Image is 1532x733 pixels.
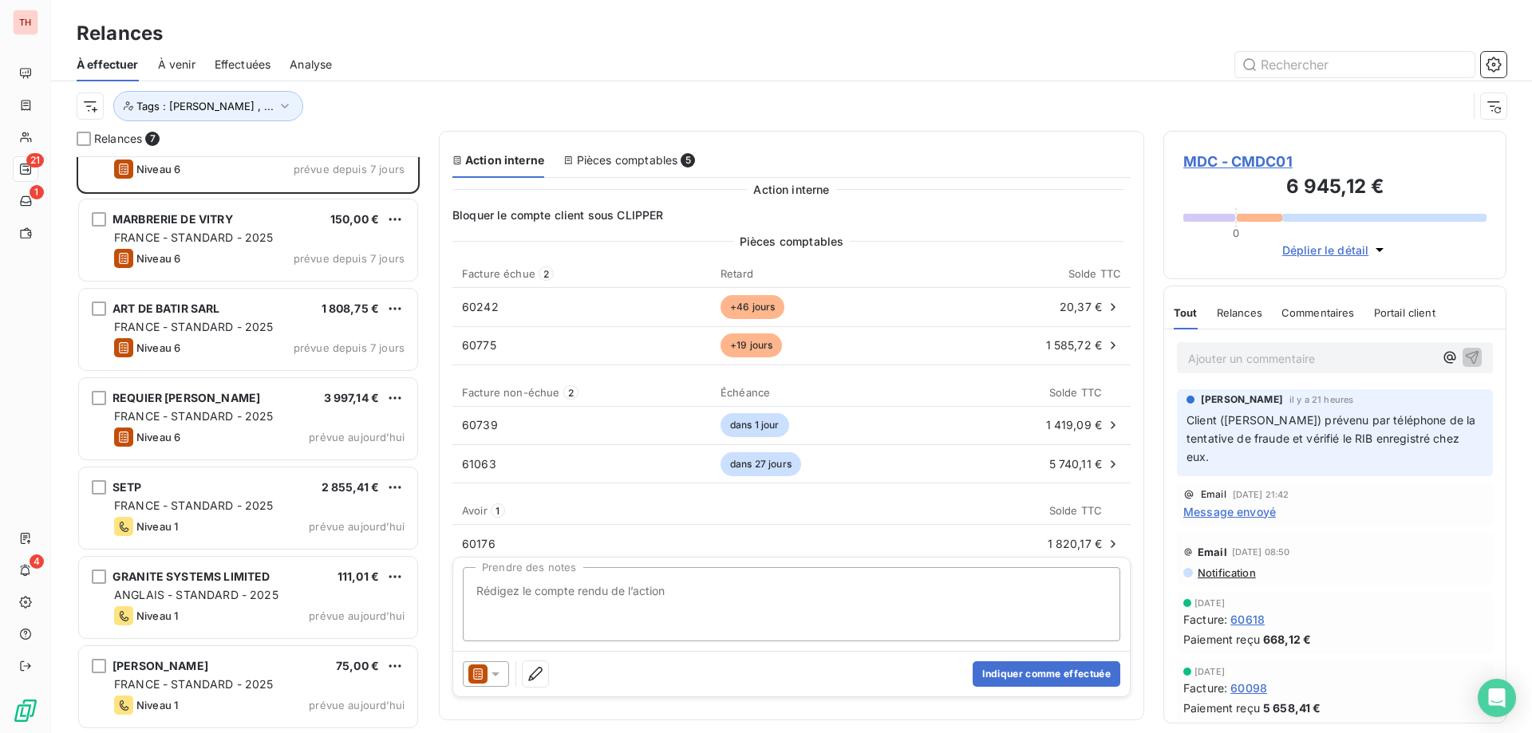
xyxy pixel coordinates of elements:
span: prévue depuis 7 jours [294,252,405,265]
div: 1 820,17 € [721,536,1121,552]
span: FRANCE - STANDARD - 2025 [114,499,274,512]
span: 150,00 € [330,212,379,226]
button: Déplier le détail [1277,241,1393,259]
div: Open Intercom Messenger [1478,679,1516,717]
span: À effectuer [77,57,139,73]
span: Paiement reçu [1183,700,1260,716]
span: Niveau 1 [136,609,178,622]
span: Niveau 6 [136,431,180,443]
span: Niveau 6 [136,163,180,175]
span: 1 [30,185,44,199]
span: Relances [1217,306,1262,319]
span: 2 [539,266,554,281]
span: Solde TTC [1068,267,1121,280]
span: ART DE BATIR SARL [113,301,220,315]
span: Solde TTC [1049,504,1102,517]
span: REQUIER [PERSON_NAME] [113,391,260,404]
span: MDC - CMDC01 [1183,151,1487,172]
span: 75,00 € [336,659,379,672]
span: 1 [491,503,505,518]
span: 4 [30,554,44,569]
span: FRANCE - STANDARD - 2025 [114,231,274,244]
span: Niveau 6 [136,252,180,265]
span: 1 808,75 € [322,301,380,315]
span: Analyse [290,57,332,73]
span: [DATE] [1194,598,1225,608]
span: ANGLAIS - STANDARD - 2025 [114,588,278,601]
span: Facture : [1183,680,1227,696]
button: Tags : [PERSON_NAME] , ... [113,91,303,121]
span: Relances [94,131,142,147]
span: il y a 21 heures [1289,395,1353,404]
span: prévue depuis 7 jours [294,341,405,354]
span: prévue aujourd’hui [309,520,405,533]
span: prévue depuis 7 jours [294,163,405,175]
div: 1 419,09 € [960,417,1121,433]
span: +46 jours [721,295,784,319]
span: 60176 [462,537,496,550]
span: 2 [563,385,578,400]
span: Niveau 6 [136,341,180,354]
span: 60098 [1230,680,1267,696]
span: Email [1201,490,1226,499]
span: 61063 [462,457,496,471]
span: [DATE] [1194,667,1225,676]
span: 3 997,14 € [324,391,380,404]
span: FRANCE - STANDARD - 2025 [114,409,274,423]
span: 21 [26,153,44,167]
h3: 6 945,12 € [1183,172,1487,204]
input: Rechercher [1235,52,1475,77]
div: TH [13,10,38,35]
span: Email [1198,546,1227,558]
span: Action interne [753,181,829,198]
span: Niveau 1 [136,699,178,711]
div: 20,37 € [930,299,1121,315]
span: FRANCE - STANDARD - 2025 [114,320,274,333]
h3: Relances [77,19,163,48]
span: GRANITE SYSTEMS LIMITED [113,569,270,583]
span: MARBRERIE DE VITRY [113,212,233,226]
span: Échéance [721,386,770,399]
span: dans 1 jour [721,413,789,437]
span: 60775 [462,338,496,352]
span: Paiement reçu [1183,631,1260,648]
span: Tout [1174,306,1198,319]
span: 5 658,41 € [1263,700,1321,716]
span: 668,12 € [1263,631,1311,648]
div: grid [77,156,420,733]
span: Avoir [462,504,488,517]
span: Niveau 1 [136,520,178,533]
span: Facture : [1183,611,1227,628]
span: Solde TTC [1049,386,1102,399]
span: [DATE] 21:42 [1233,490,1289,499]
span: [DATE] 08:50 [1232,547,1290,557]
span: dans 27 jours [721,452,801,476]
span: +19 jours [721,333,782,357]
span: 60242 [462,300,499,313]
span: Pièces comptables [740,233,844,250]
div: 5 740,11 € [960,456,1121,472]
span: Facture non-échue [462,386,560,399]
span: Effectuées [215,57,271,73]
span: Retard [721,267,753,280]
span: 0 [1233,227,1239,239]
span: Bloquer le compte client sous CLIPPER [452,207,1131,223]
img: Logo LeanPay [13,698,38,723]
span: Déplier le détail [1282,242,1369,258]
span: 60618 [1230,611,1265,628]
div: Action interne [452,152,544,168]
span: SETP [113,480,142,494]
span: 60739 [462,418,498,432]
div: 1 585,72 € [930,337,1121,353]
span: 5 [681,153,695,167]
span: prévue aujourd’hui [309,431,405,443]
span: Message envoyé [1183,503,1276,520]
span: [PERSON_NAME] [1201,392,1283,407]
span: 111,01 € [338,569,379,583]
span: 7 [145,132,160,146]
span: 2 855,41 € [322,480,380,494]
span: Tags : [PERSON_NAME] , ... [136,100,274,112]
span: Portail client [1374,306,1435,319]
button: Indiquer comme effectuée [973,661,1120,687]
span: Commentaires [1281,306,1355,319]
